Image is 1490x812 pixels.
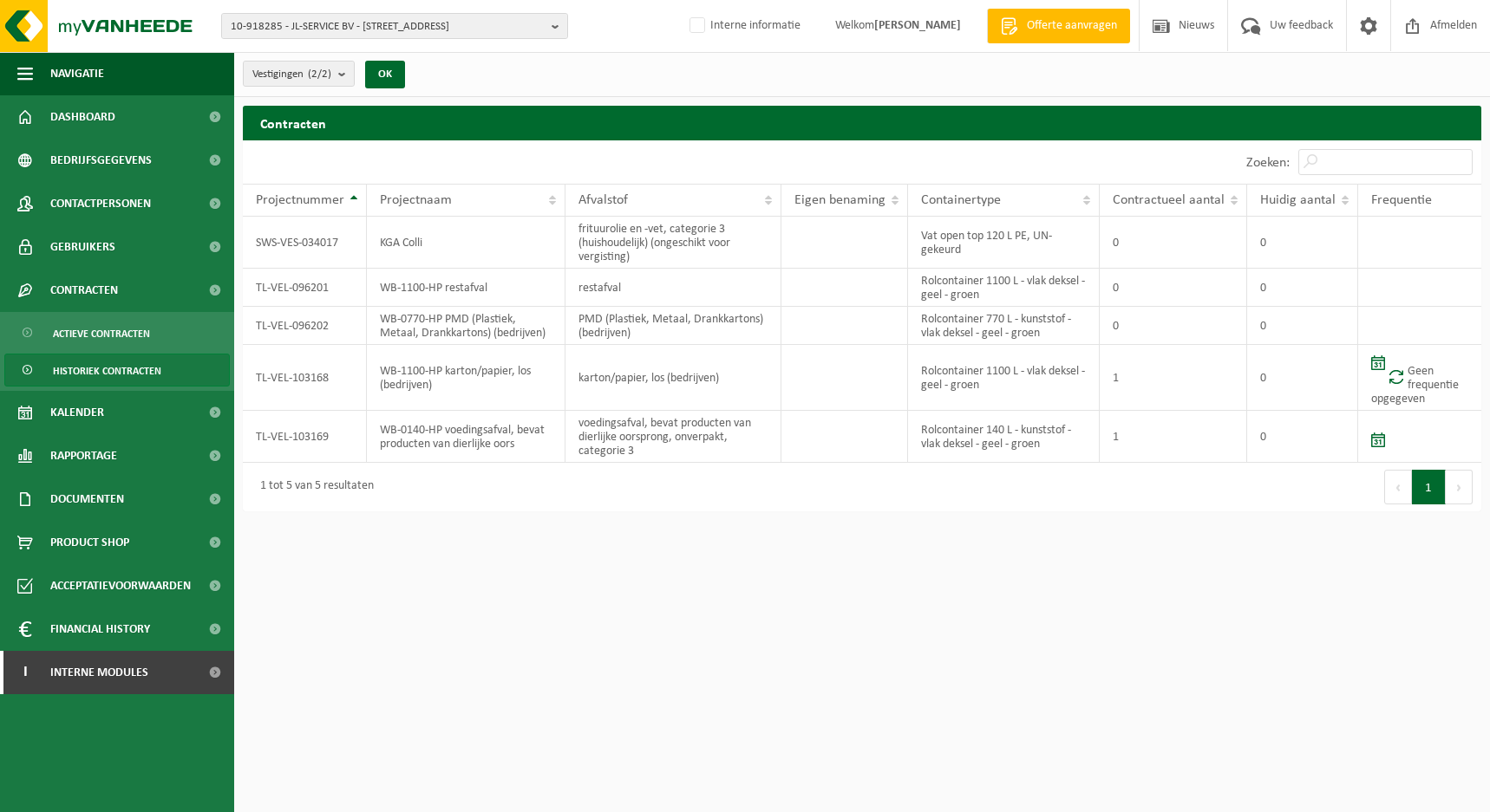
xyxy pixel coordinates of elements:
span: Eigen benaming [794,193,886,207]
span: Bedrijfsgegevens [50,139,152,182]
button: 1 [1412,470,1446,504]
span: Actieve contracten [53,317,150,350]
td: WB-0140-HP voedingsafval, bevat producten van dierlijke oors [367,411,565,463]
span: Interne modules [50,651,148,694]
td: TL-VEL-096201 [243,269,367,307]
td: Rolcontainer 1100 L - vlak deksel - geel - groen [908,269,1100,307]
span: Projectnaam [380,193,452,207]
td: 0 [1247,217,1358,269]
td: SWS-VES-034017 [243,217,367,269]
span: Kalender [50,391,104,434]
td: Rolcontainer 770 L - kunststof - vlak deksel - geel - groen [908,307,1100,345]
div: 1 tot 5 van 5 resultaten [252,471,374,503]
label: Interne informatie [686,13,801,39]
td: PMD (Plastiek, Metaal, Drankkartons) (bedrijven) [565,307,781,345]
td: 0 [1247,345,1358,411]
span: Historiek contracten [53,354,161,387]
td: voedingsafval, bevat producten van dierlijke oorsprong, onverpakt, categorie 3 [565,411,781,463]
td: 0 [1100,269,1247,307]
span: Huidig aantal [1260,193,1336,207]
td: 0 [1247,411,1358,463]
a: Offerte aanvragen [987,9,1130,43]
td: WB-0770-HP PMD (Plastiek, Metaal, Drankkartons) (bedrijven) [367,307,565,345]
span: Documenten [50,477,124,521]
td: 0 [1100,307,1247,345]
span: Navigatie [50,52,104,95]
td: karton/papier, los (bedrijven) [565,345,781,411]
span: Product Shop [50,521,129,564]
td: TL-VEL-103168 [243,345,367,411]
span: Rapportage [50,434,117,477]
td: Rolcontainer 1100 L - vlak deksel - geel - groen [908,345,1100,411]
span: Contracten [50,269,118,312]
a: Historiek contracten [4,354,230,387]
span: 10-918285 - JL-SERVICE BV - [STREET_ADDRESS] [231,14,545,40]
span: Acceptatievoorwaarden [50,564,191,607]
span: Afvalstof [578,193,628,207]
td: frituurolie en -vet, categorie 3 (huishoudelijk) (ongeschikt voor vergisting) [565,217,781,269]
td: 0 [1100,217,1247,269]
td: TL-VEL-103169 [243,411,367,463]
td: 0 [1247,307,1358,345]
td: 1 [1100,345,1247,411]
span: Contactpersonen [50,182,151,225]
td: KGA Colli [367,217,565,269]
span: Gebruikers [50,225,115,269]
span: Dashboard [50,95,115,139]
a: Actieve contracten [4,316,230,349]
span: Frequentie [1371,193,1432,207]
button: OK [365,61,405,88]
td: WB-1100-HP karton/papier, los (bedrijven) [367,345,565,411]
span: Vestigingen [252,62,331,88]
span: Offerte aanvragen [1023,17,1121,35]
button: Vestigingen(2/2) [243,61,355,87]
h2: Contracten [243,106,1481,140]
td: Geen frequentie opgegeven [1358,345,1481,411]
td: WB-1100-HP restafval [367,269,565,307]
td: 0 [1247,269,1358,307]
td: Vat open top 120 L PE, UN-gekeurd [908,217,1100,269]
button: Next [1446,470,1473,504]
td: Rolcontainer 140 L - kunststof - vlak deksel - geel - groen [908,411,1100,463]
td: 1 [1100,411,1247,463]
count: (2/2) [308,68,331,80]
span: Contractueel aantal [1113,193,1225,207]
strong: [PERSON_NAME] [874,19,961,32]
span: Financial History [50,607,150,651]
span: Projectnummer [256,193,344,207]
td: TL-VEL-096202 [243,307,367,345]
span: I [17,651,33,694]
label: Zoeken: [1246,156,1290,170]
td: restafval [565,269,781,307]
button: 10-918285 - JL-SERVICE BV - [STREET_ADDRESS] [221,13,568,39]
span: Containertype [921,193,1001,207]
button: Previous [1384,470,1412,504]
